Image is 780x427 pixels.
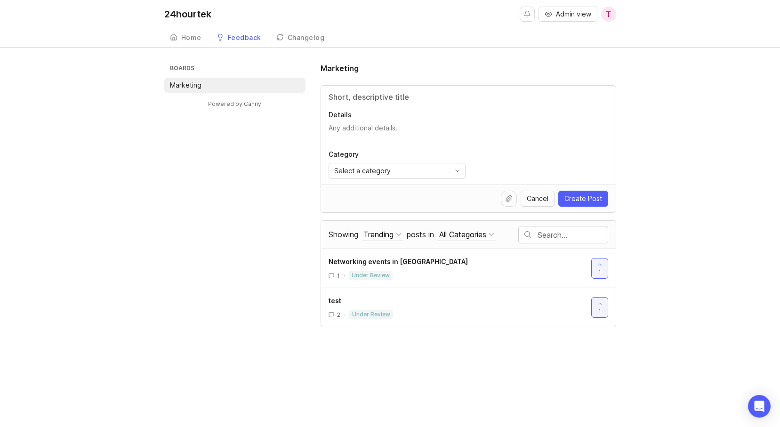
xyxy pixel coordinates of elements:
[168,63,306,76] h3: Boards
[271,28,330,48] a: Changelog
[520,7,535,22] button: Notifications
[539,7,597,22] button: Admin view
[329,257,591,280] a: Networking events in [GEOGRAPHIC_DATA]1·under review
[527,194,548,203] span: Cancel
[164,28,207,48] a: Home
[363,229,394,240] div: Trending
[450,167,465,175] svg: toggle icon
[329,230,358,239] span: Showing
[598,307,601,315] span: 1
[181,34,201,41] div: Home
[170,81,201,90] p: Marketing
[564,194,602,203] span: Create Post
[228,34,261,41] div: Feedback
[407,230,434,239] span: posts in
[344,272,345,280] div: ·
[439,229,486,240] div: All Categories
[601,7,616,22] button: T
[164,9,211,19] div: 24hourtek
[288,34,325,41] div: Changelog
[606,8,611,20] span: T
[521,191,555,207] button: Cancel
[352,311,390,318] p: under review
[164,78,306,93] a: Marketing
[329,91,608,103] input: Title
[329,163,466,179] div: toggle menu
[337,272,340,280] span: 1
[207,98,263,109] a: Powered by Canny
[591,297,608,318] button: 1
[211,28,267,48] a: Feedback
[329,110,608,120] p: Details
[748,395,771,418] div: Open Intercom Messenger
[329,297,341,305] span: test
[437,228,496,241] button: posts in
[352,272,390,279] p: under review
[538,230,608,240] input: Search…
[344,311,346,319] div: ·
[362,228,403,241] button: Showing
[591,258,608,279] button: 1
[598,268,601,276] span: 1
[556,9,591,19] span: Admin view
[334,166,391,176] span: Select a category
[321,63,359,74] h1: Marketing
[329,123,608,142] textarea: Details
[329,150,466,159] p: Category
[329,296,591,319] a: test2·under review
[329,258,468,266] span: Networking events in [GEOGRAPHIC_DATA]
[558,191,608,207] button: Create Post
[337,311,340,319] span: 2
